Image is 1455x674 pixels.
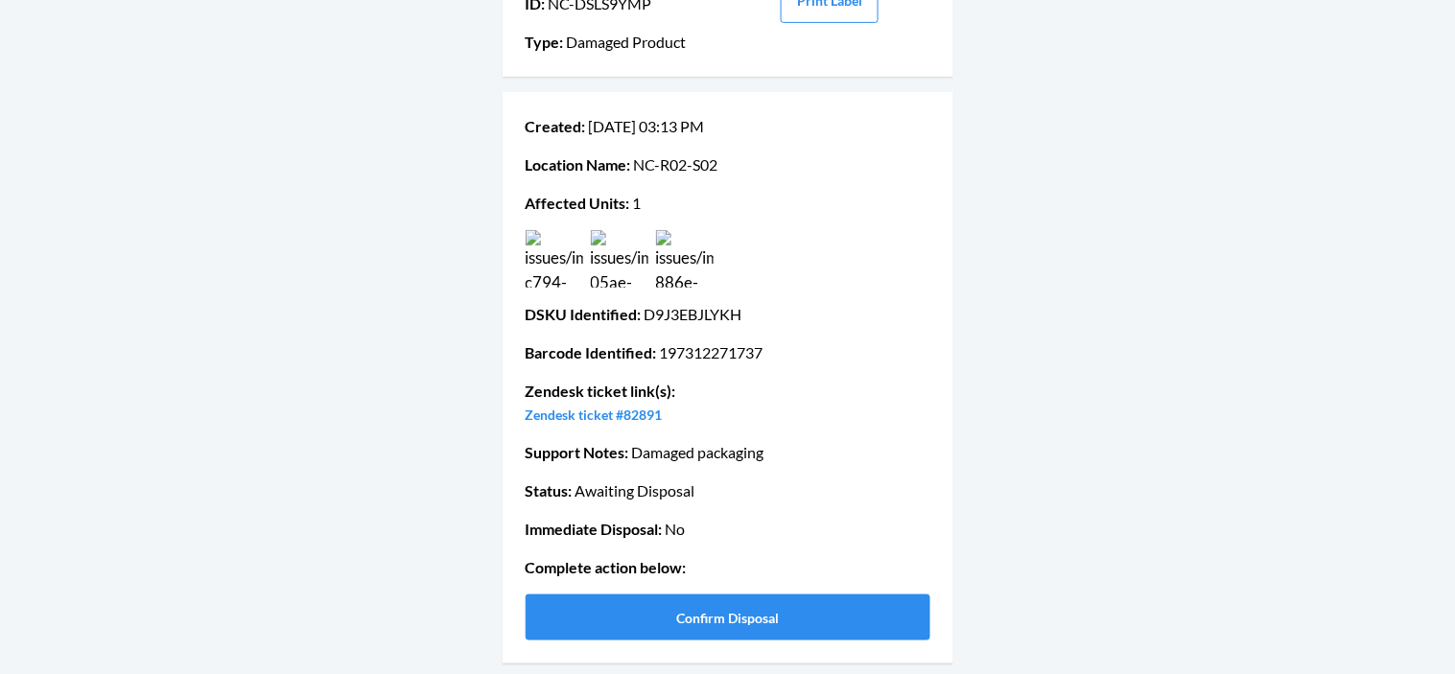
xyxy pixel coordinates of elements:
[526,341,930,364] p: 197312271737
[526,407,663,423] a: Zendesk ticket #82891
[526,518,930,541] p: No
[591,230,648,288] img: issues/images/c535c587-05ae-4a52-ab07-1c872c0f15d0.jpg
[526,382,676,400] span: Zendesk ticket link(s) :
[526,520,663,538] span: Immediate Disposal :
[526,305,642,323] span: DSKU Identified :
[526,194,630,212] span: Affected Units :
[526,153,930,176] p: NC-R02-S02
[526,441,930,464] p: Damaged packaging
[526,558,687,576] span: Complete action below :
[526,594,930,640] button: Confirm Disposal
[526,481,573,500] span: Status :
[526,31,726,54] p: Damaged Product
[526,479,930,502] p: Awaiting Disposal
[526,343,657,361] span: Barcode Identified :
[526,155,631,174] span: Location Name :
[656,230,714,288] img: issues/images/45e49a78-886e-4ddc-ab5a-991051c41921.jpg
[526,115,930,138] p: [DATE] 03:13 PM
[526,303,930,326] p: D9J3EBJLYKH
[526,33,564,51] span: Type :
[526,230,583,288] img: issues/images/de78cc9c-c794-4c23-b0bf-b6329be00ba3.jpg
[526,117,586,135] span: Created :
[526,443,629,461] span: Support Notes :
[526,192,930,215] p: 1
